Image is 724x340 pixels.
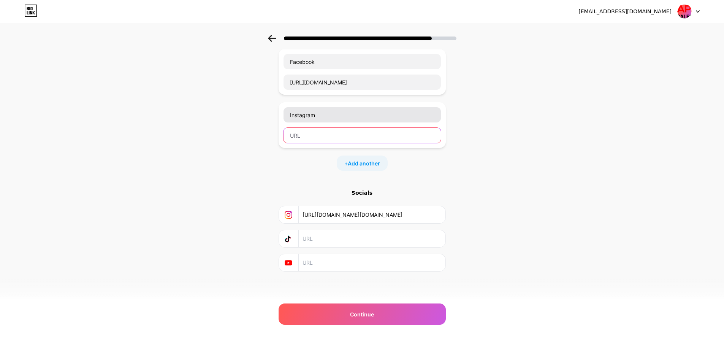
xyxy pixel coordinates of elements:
input: URL [284,128,441,143]
span: Continue [350,310,374,318]
input: Link name [284,54,441,69]
div: Socials [279,189,446,197]
span: Add another [348,159,380,167]
div: + [337,156,388,171]
div: [EMAIL_ADDRESS][DOMAIN_NAME] [578,8,672,16]
input: Link name [284,107,441,122]
img: jzappliance [677,4,692,19]
input: URL [303,206,440,223]
input: URL [303,230,440,247]
input: URL [284,75,441,90]
input: URL [303,254,440,271]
